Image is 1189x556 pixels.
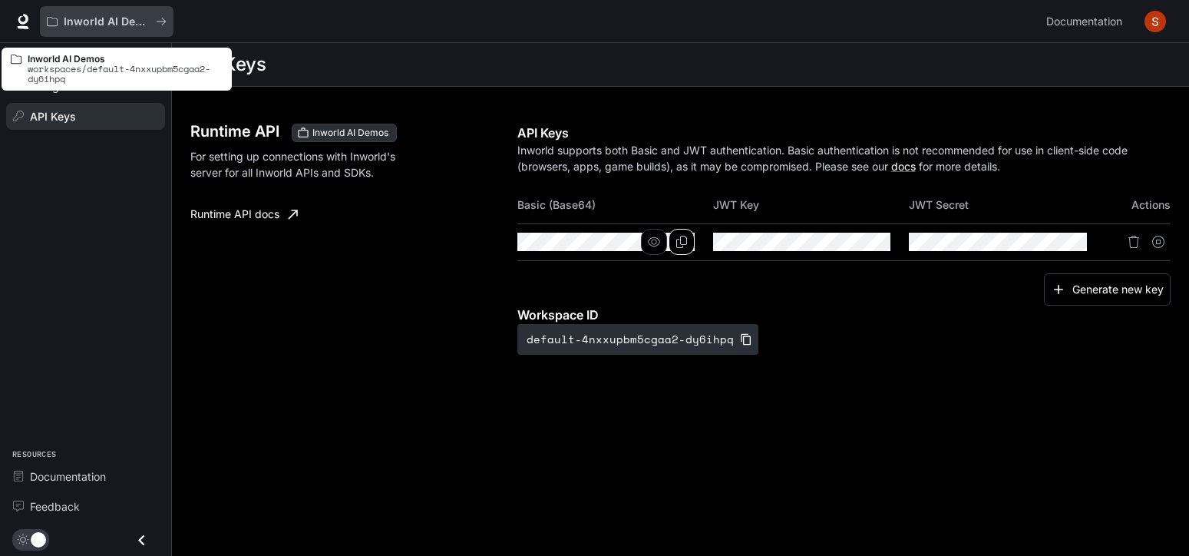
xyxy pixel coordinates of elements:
[40,6,173,37] button: All workspaces
[6,493,165,520] a: Feedback
[669,229,695,255] button: Copy Basic (Base64)
[190,124,279,139] h3: Runtime API
[517,187,713,223] th: Basic (Base64)
[64,15,150,28] p: Inworld AI Demos
[1105,187,1171,223] th: Actions
[1044,273,1171,306] button: Generate new key
[30,498,80,515] span: Feedback
[6,103,165,130] a: API Keys
[1144,11,1166,32] img: User avatar
[1121,230,1146,254] button: Delete API key
[28,64,223,84] p: workspaces/default-4nxxupbm5cgaa2-dy6ihpq
[1040,6,1134,37] a: Documentation
[6,463,165,490] a: Documentation
[31,531,46,548] span: Dark mode toggle
[1146,230,1171,254] button: Suspend API key
[1140,6,1171,37] button: User avatar
[909,187,1105,223] th: JWT Secret
[190,148,426,180] p: For setting up connections with Inworld's server for all Inworld APIs and SDKs.
[517,142,1171,174] p: Inworld supports both Basic and JWT authentication. Basic authentication is not recommended for u...
[1046,12,1122,31] span: Documentation
[30,468,106,485] span: Documentation
[517,124,1171,142] p: API Keys
[184,199,304,230] a: Runtime API docs
[292,124,397,142] div: These keys will apply to your current workspace only
[30,108,76,124] span: API Keys
[28,54,223,64] p: Inworld AI Demos
[517,324,758,355] button: default-4nxxupbm5cgaa2-dy6ihpq
[124,525,159,556] button: Close drawer
[713,187,909,223] th: JWT Key
[891,160,916,173] a: docs
[517,306,1171,324] p: Workspace ID
[306,126,395,140] span: Inworld AI Demos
